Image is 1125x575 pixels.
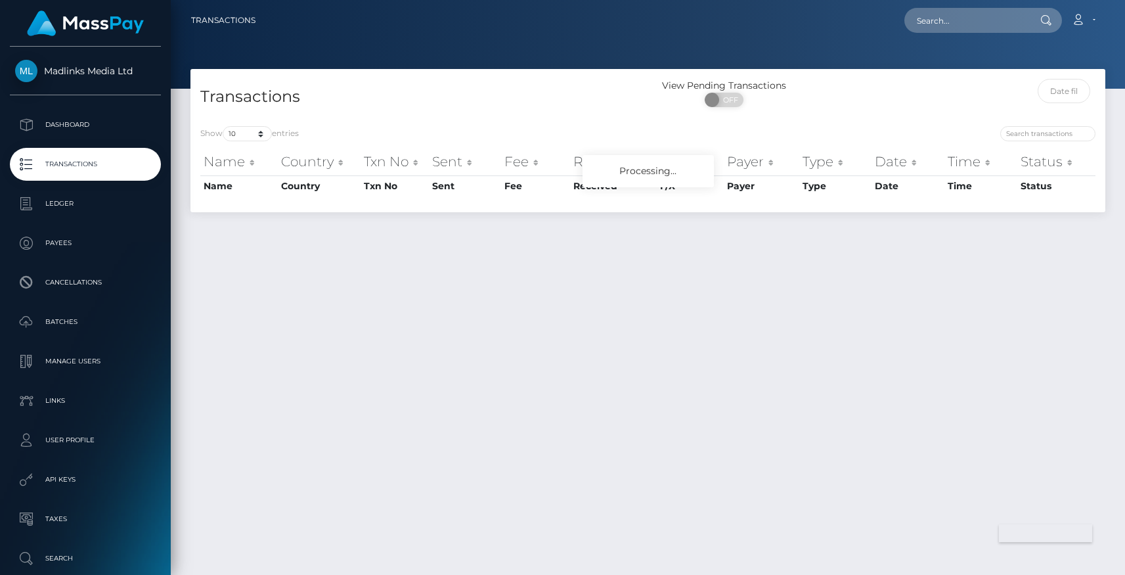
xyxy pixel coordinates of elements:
[15,194,156,214] p: Ledger
[904,8,1028,33] input: Search...
[200,175,278,196] th: Name
[501,149,570,175] th: Fee
[10,187,161,220] a: Ledger
[15,312,156,332] p: Batches
[429,149,501,175] th: Sent
[871,175,944,196] th: Date
[10,503,161,536] a: Taxes
[200,126,299,141] label: Show entries
[10,463,161,496] a: API Keys
[799,175,871,196] th: Type
[10,108,161,141] a: Dashboard
[200,149,278,175] th: Name
[15,391,156,411] p: Links
[15,154,156,174] p: Transactions
[10,227,161,260] a: Payees
[223,126,272,141] select: Showentries
[10,65,161,77] span: Madlinks Media Ltd
[361,175,429,196] th: Txn No
[1017,175,1095,196] th: Status
[501,175,570,196] th: Fee
[10,542,161,575] a: Search
[429,175,501,196] th: Sent
[871,149,944,175] th: Date
[570,175,656,196] th: Received
[10,266,161,299] a: Cancellations
[570,149,656,175] th: Received
[15,115,156,135] p: Dashboard
[1038,79,1090,103] input: Date filter
[10,306,161,338] a: Batches
[799,149,871,175] th: Type
[27,11,144,36] img: MassPay Logo
[15,60,37,82] img: Madlinks Media Ltd
[10,424,161,457] a: User Profile
[944,149,1018,175] th: Time
[724,149,799,175] th: Payer
[278,149,361,175] th: Country
[1000,126,1095,141] input: Search transactions
[10,384,161,417] a: Links
[583,155,714,187] div: Processing...
[15,352,156,371] p: Manage Users
[712,93,745,107] span: OFF
[648,79,801,93] div: View Pending Transactions
[657,149,724,175] th: F/X
[361,149,429,175] th: Txn No
[15,470,156,490] p: API Keys
[15,430,156,450] p: User Profile
[1017,149,1095,175] th: Status
[10,148,161,181] a: Transactions
[15,549,156,568] p: Search
[191,7,255,34] a: Transactions
[200,85,638,108] h4: Transactions
[944,175,1018,196] th: Time
[278,175,361,196] th: Country
[10,345,161,378] a: Manage Users
[724,175,799,196] th: Payer
[15,509,156,529] p: Taxes
[15,273,156,292] p: Cancellations
[15,233,156,253] p: Payees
